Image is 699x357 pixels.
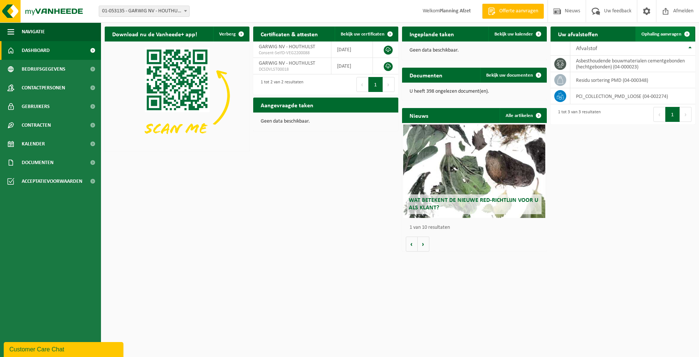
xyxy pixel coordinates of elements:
h2: Ingeplande taken [402,27,462,41]
span: Documenten [22,153,53,172]
h2: Download nu de Vanheede+ app! [105,27,205,41]
a: Bekijk uw kalender [488,27,546,41]
h2: Uw afvalstoffen [551,27,606,41]
h2: Aangevraagde taken [253,98,321,112]
span: Contactpersonen [22,79,65,97]
span: Bekijk uw certificaten [341,32,384,37]
iframe: chat widget [4,341,125,357]
td: residu sortering PMD (04-000348) [570,72,695,88]
button: Previous [356,77,368,92]
p: Geen data beschikbaar. [261,119,390,124]
a: Alle artikelen [500,108,546,123]
button: Next [383,77,395,92]
span: 01-053135 - GARWIG NV - HOUTHULST [99,6,190,17]
p: Geen data beschikbaar. [410,48,539,53]
h2: Certificaten & attesten [253,27,325,41]
span: Gebruikers [22,97,50,116]
a: Bekijk uw certificaten [335,27,398,41]
td: [DATE] [331,41,373,58]
a: Offerte aanvragen [482,4,544,19]
td: [DATE] [331,58,373,74]
span: Dashboard [22,41,50,60]
span: Kalender [22,135,45,153]
button: Next [680,107,692,122]
span: Contracten [22,116,51,135]
span: GARWIG NV - HOUTHULST [259,61,315,66]
span: DCSDVLST00018 [259,67,325,73]
span: Acceptatievoorwaarden [22,172,82,191]
span: Bedrijfsgegevens [22,60,65,79]
span: Navigatie [22,22,45,41]
span: Ophaling aanvragen [641,32,681,37]
div: 1 tot 3 van 3 resultaten [554,106,601,123]
button: Vorige [406,237,418,252]
span: Afvalstof [576,46,597,52]
span: 01-053135 - GARWIG NV - HOUTHULST [99,6,189,16]
span: Offerte aanvragen [497,7,540,15]
td: asbesthoudende bouwmaterialen cementgebonden (hechtgebonden) (04-000023) [570,56,695,72]
h2: Nieuws [402,108,436,123]
a: Wat betekent de nieuwe RED-richtlijn voor u als klant? [403,124,545,218]
button: 1 [665,107,680,122]
button: 1 [368,77,383,92]
span: Bekijk uw kalender [494,32,533,37]
div: 1 tot 2 van 2 resultaten [257,76,303,93]
h2: Documenten [402,68,450,82]
p: U heeft 398 ongelezen document(en). [410,89,539,94]
td: PCI_COLLECTION_PMD_LOOSE (04-002274) [570,88,695,104]
p: 1 van 10 resultaten [410,225,543,230]
strong: Planning Afzet [439,8,471,14]
span: Bekijk uw documenten [486,73,533,78]
button: Volgende [418,237,429,252]
span: GARWIG NV - HOUTHULST [259,44,315,50]
button: Previous [653,107,665,122]
a: Ophaling aanvragen [635,27,695,41]
a: Bekijk uw documenten [480,68,546,83]
button: Verberg [213,27,249,41]
span: Verberg [219,32,236,37]
span: Wat betekent de nieuwe RED-richtlijn voor u als klant? [409,197,538,210]
span: Consent-SelfD-VEG2200088 [259,50,325,56]
img: Download de VHEPlus App [105,41,249,150]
